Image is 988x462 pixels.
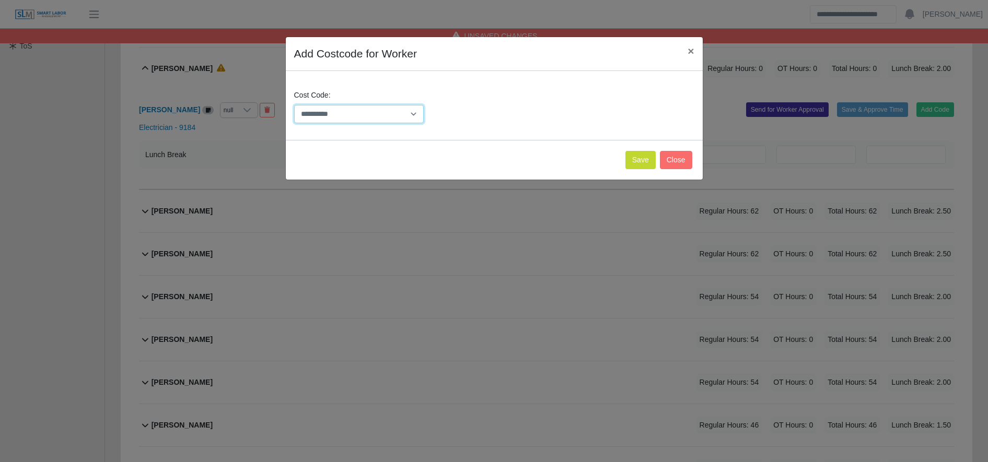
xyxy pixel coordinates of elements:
button: Close [679,37,702,65]
h4: Add Costcode for Worker [294,45,417,62]
span: × [688,45,694,57]
label: Cost Code: [294,90,331,101]
button: Save [625,151,656,169]
button: Close [660,151,692,169]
